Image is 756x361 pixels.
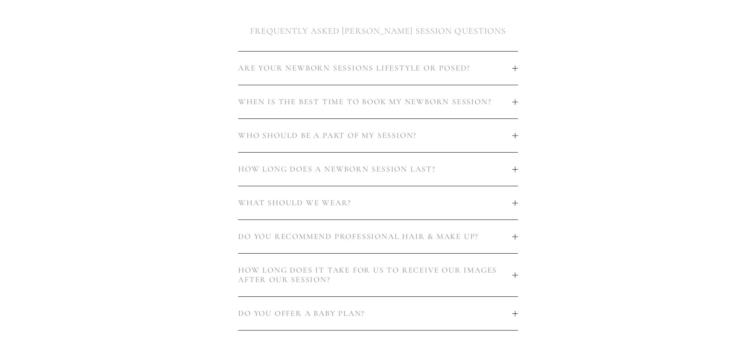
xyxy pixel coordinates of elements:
[92,11,664,38] h2: FREQUENTLY ASKED [PERSON_NAME] SESSION QUESTIONS
[238,85,517,118] button: WHEN IS THE BEST TIME TO BOOK MY NEWBORN SESSION?
[238,198,512,208] span: WHAT SHOULD WE WEAR?
[238,131,512,140] span: WHO SHOULD BE A PART OF MY SESSION?
[238,164,512,174] span: HOW LONG DOES A NEWBORN SESSION LAST?
[238,97,512,107] span: WHEN IS THE BEST TIME TO BOOK MY NEWBORN SESSION?
[238,153,517,186] button: HOW LONG DOES A NEWBORN SESSION LAST?
[238,220,517,253] button: DO YOU RECOMMEND PROFESSIONAL HAIR & MAKE UP?
[238,232,512,241] span: DO YOU RECOMMEND PROFESSIONAL HAIR & MAKE UP?
[238,119,517,152] button: WHO SHOULD BE A PART OF MY SESSION?
[238,254,517,296] button: HOW LONG DOES IT TAKE FOR US TO RECEIVE OUR IMAGES AFTER OUR SESSION?
[238,309,512,318] span: DO YOU OFFER A BABY PLAN?
[238,265,512,285] span: HOW LONG DOES IT TAKE FOR US TO RECEIVE OUR IMAGES AFTER OUR SESSION?
[238,297,517,330] button: DO YOU OFFER A BABY PLAN?
[238,186,517,220] button: WHAT SHOULD WE WEAR?
[238,52,517,85] button: ARE YOUR NEWBORN SESSIONS LIFESTYLE OR POSED?
[238,63,512,73] span: ARE YOUR NEWBORN SESSIONS LIFESTYLE OR POSED?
